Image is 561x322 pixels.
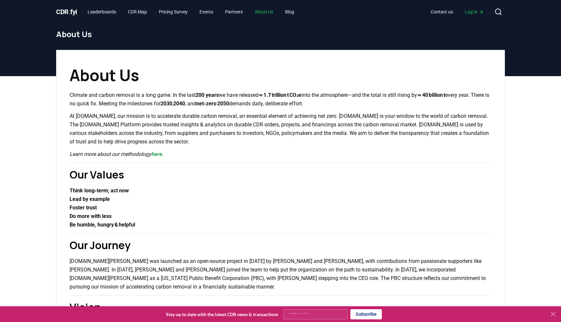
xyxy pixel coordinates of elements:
p: [DOMAIN_NAME][PERSON_NAME] was launched as an open-source project in [DATE] by [PERSON_NAME] and ... [70,257,491,291]
strong: Think long‑term; act now [70,187,129,194]
strong: ≈ 1.7 trillion t CO₂e [259,92,301,98]
a: Blog [280,6,300,18]
h1: About Us [70,63,491,87]
a: Partners [220,6,248,18]
a: Leaderboards [82,6,121,18]
nav: Main [82,6,300,18]
strong: ≈ 40 billion t [417,92,445,98]
em: Learn more about our methodology . [70,151,163,157]
strong: 2040 [173,100,185,107]
span: CDR fyi [56,8,77,16]
a: Contact us [426,6,458,18]
h2: Our Journey [70,237,491,253]
strong: net‑zero 2050 [196,100,229,107]
h2: Vision [70,299,491,315]
strong: Do more with less [70,213,112,219]
h2: Our Values [70,167,491,182]
strong: Be humble, hungry & helpful [70,222,135,228]
a: CDR Map [123,6,152,18]
a: About Us [249,6,279,18]
p: Climate and carbon removal is a long game. In the last we have released into the atmosphere—and t... [70,91,491,108]
span: . [69,8,71,16]
a: here [151,151,162,157]
a: CDR.fyi [56,7,77,16]
p: At [DOMAIN_NAME], our mission is to accelerate durable carbon removal, an essential element of ac... [70,112,491,146]
strong: 200 years [196,92,219,98]
nav: Main [426,6,489,18]
span: Log in [465,9,484,15]
h1: About Us [56,29,505,39]
a: Pricing Survey [154,6,193,18]
a: Log in [460,6,489,18]
strong: Foster trust [70,204,97,211]
strong: 2030 [160,100,172,107]
a: Events [194,6,218,18]
strong: Lead by example [70,196,110,202]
